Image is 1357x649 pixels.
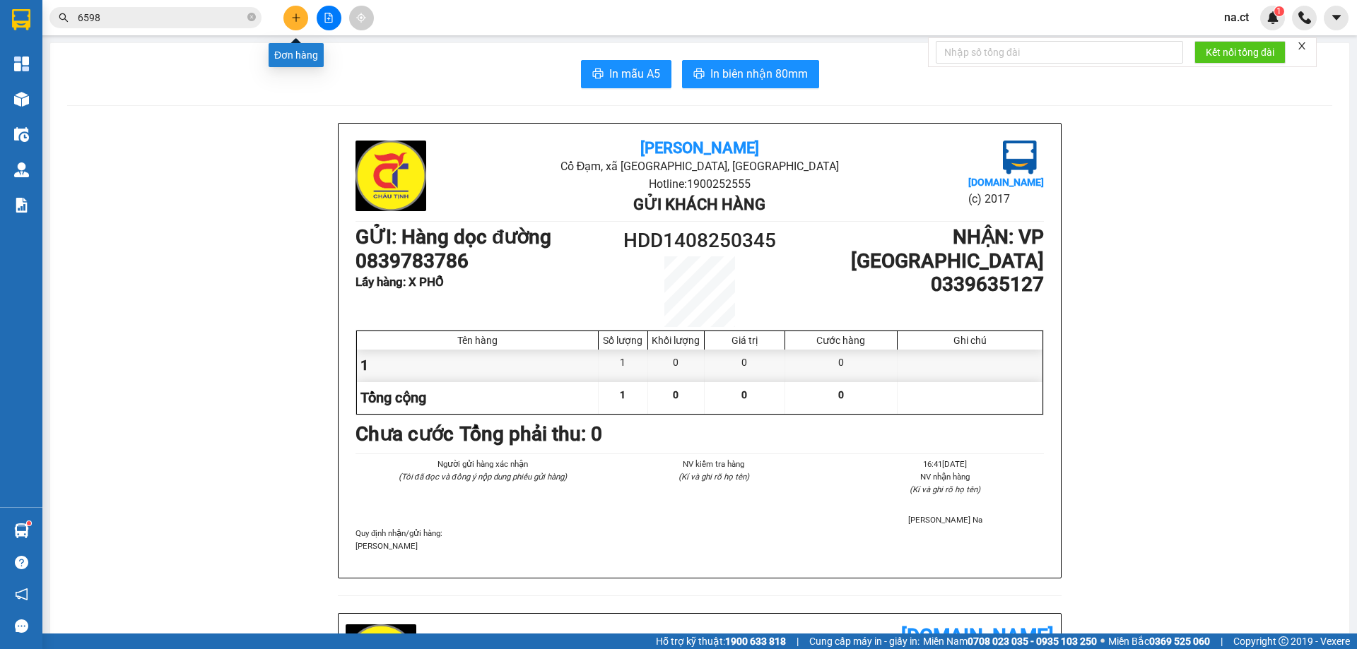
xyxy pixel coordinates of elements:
[741,389,747,400] span: 0
[14,92,29,107] img: warehouse-icon
[847,458,1044,470] li: 16:41[DATE]
[15,619,28,633] span: message
[78,10,245,25] input: Tìm tên, số ĐT hoặc mã đơn
[652,335,700,346] div: Khối lượng
[633,196,765,213] b: Gửi khách hàng
[356,275,444,289] b: Lấy hàng : X PHỔ
[1298,11,1311,24] img: phone-icon
[384,458,581,470] li: Người gửi hàng xác nhận
[851,225,1044,273] b: NHẬN : VP [GEOGRAPHIC_DATA]
[968,636,1097,647] strong: 0708 023 035 - 0935 103 250
[602,335,644,346] div: Số lượng
[901,335,1039,346] div: Ghi chú
[923,633,1097,649] span: Miền Nam
[708,335,781,346] div: Giá trị
[14,523,29,538] img: warehouse-icon
[356,540,1044,552] p: [PERSON_NAME]
[59,13,69,23] span: search
[291,13,301,23] span: plus
[1274,6,1284,16] sup: 1
[27,521,31,525] sup: 1
[470,157,929,175] li: Cổ Đạm, xã [GEOGRAPHIC_DATA], [GEOGRAPHIC_DATA]
[847,470,1044,483] li: NV nhận hàng
[705,350,785,381] div: 0
[710,65,808,83] span: In biên nhận 80mm
[838,389,844,400] span: 0
[1194,41,1286,64] button: Kết nối tổng đài
[615,458,812,470] li: NV kiểm tra hàng
[640,139,759,157] b: [PERSON_NAME]
[360,335,594,346] div: Tên hàng
[1213,8,1260,26] span: na.ct
[847,513,1044,526] li: [PERSON_NAME] Na
[682,60,819,88] button: printerIn biên nhận 80mm
[1276,6,1281,16] span: 1
[14,56,29,71] img: dashboard-icon
[14,162,29,177] img: warehouse-icon
[1267,11,1279,24] img: icon-new-feature
[936,41,1183,64] input: Nhập số tổng đài
[356,225,551,249] b: GỬI : Hàng dọc đường
[1324,6,1349,30] button: caret-down
[459,422,602,446] b: Tổng phải thu: 0
[357,350,599,381] div: 1
[14,127,29,142] img: warehouse-icon
[15,588,28,601] span: notification
[656,633,786,649] span: Hỗ trợ kỹ thuật:
[648,350,705,381] div: 0
[620,389,625,400] span: 1
[725,636,786,647] strong: 1900 633 818
[1279,636,1288,646] span: copyright
[678,472,749,482] i: (Kí và ghi rõ họ tên)
[470,175,929,193] li: Hotline: 1900252555
[910,484,980,494] i: (Kí và ghi rõ họ tên)
[1206,44,1274,60] span: Kết nối tổng đài
[324,13,334,23] span: file-add
[356,141,426,211] img: logo.jpg
[317,6,341,30] button: file-add
[581,60,671,88] button: printerIn mẫu A5
[356,527,1044,552] div: Quy định nhận/gửi hàng :
[356,249,613,273] h1: 0839783786
[15,556,28,569] span: question-circle
[1100,638,1105,644] span: ⚪️
[1149,636,1210,647] strong: 0369 525 060
[283,6,308,30] button: plus
[613,225,786,256] h1: HDD1408250345
[789,335,893,346] div: Cước hàng
[247,13,256,21] span: close-circle
[968,190,1044,208] li: (c) 2017
[901,624,1054,648] b: [DOMAIN_NAME]
[786,273,1044,297] h1: 0339635127
[1108,633,1210,649] span: Miền Bắc
[1221,633,1223,649] span: |
[797,633,799,649] span: |
[399,472,567,482] i: (Tôi đã đọc và đồng ý nộp dung phiếu gửi hàng)
[809,633,920,649] span: Cung cấp máy in - giấy in:
[693,68,705,81] span: printer
[349,6,374,30] button: aim
[599,350,648,381] div: 1
[12,9,30,30] img: logo-vxr
[247,11,256,25] span: close-circle
[360,389,426,406] span: Tổng cộng
[592,68,604,81] span: printer
[356,422,454,446] b: Chưa cước
[1297,41,1307,51] span: close
[673,389,678,400] span: 0
[968,177,1044,188] b: [DOMAIN_NAME]
[609,65,660,83] span: In mẫu A5
[1003,141,1037,174] img: logo.jpg
[356,13,366,23] span: aim
[785,350,898,381] div: 0
[14,198,29,213] img: solution-icon
[1330,11,1343,24] span: caret-down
